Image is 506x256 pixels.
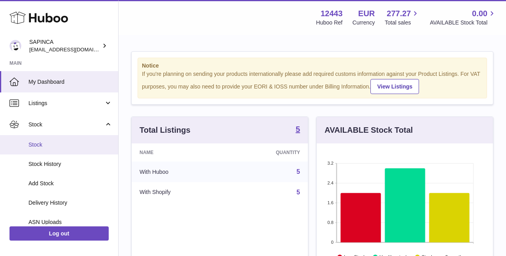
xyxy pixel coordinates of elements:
[296,168,300,175] a: 5
[28,141,112,149] span: Stock
[370,79,419,94] a: View Listings
[132,182,227,203] td: With Shopify
[28,78,112,86] span: My Dashboard
[227,143,308,162] th: Quantity
[9,40,21,52] img: info@sapinca.com
[325,125,413,136] h3: AVAILABLE Stock Total
[321,8,343,19] strong: 12443
[385,19,420,26] span: Total sales
[430,19,497,26] span: AVAILABLE Stock Total
[296,189,300,196] a: 5
[29,46,116,53] span: [EMAIL_ADDRESS][DOMAIN_NAME]
[430,8,497,26] a: 0.00 AVAILABLE Stock Total
[296,125,300,133] strong: 5
[28,199,112,207] span: Delivery History
[327,161,333,166] text: 3.2
[331,240,333,245] text: 0
[132,143,227,162] th: Name
[327,200,333,205] text: 1.6
[28,100,104,107] span: Listings
[140,125,191,136] h3: Total Listings
[327,181,333,185] text: 2.4
[28,180,112,187] span: Add Stock
[28,218,112,226] span: ASN Uploads
[387,8,411,19] span: 277.27
[358,8,375,19] strong: EUR
[142,62,483,70] strong: Notice
[132,162,227,182] td: With Huboo
[472,8,487,19] span: 0.00
[28,121,104,128] span: Stock
[353,19,375,26] div: Currency
[28,160,112,168] span: Stock History
[29,38,100,53] div: SAPINCA
[316,19,343,26] div: Huboo Ref
[385,8,420,26] a: 277.27 Total sales
[9,226,109,241] a: Log out
[327,220,333,225] text: 0.8
[296,125,300,135] a: 5
[142,70,483,94] div: If you're planning on sending your products internationally please add required customs informati...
